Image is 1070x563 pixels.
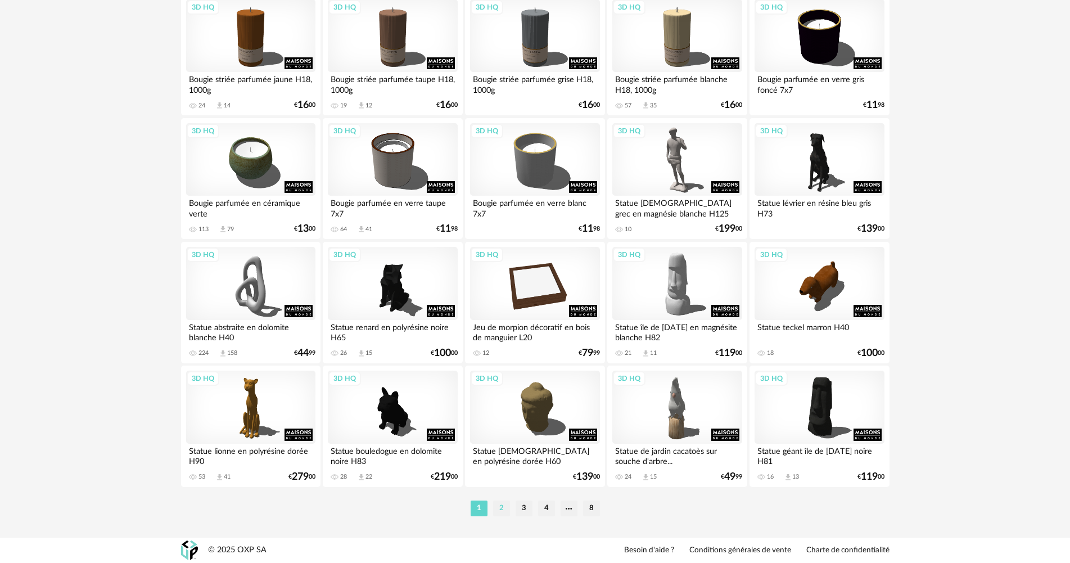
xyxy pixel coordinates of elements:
[186,444,315,466] div: Statue lionne en polyrésine dorée H90
[323,242,462,363] a: 3D HQ Statue renard en polyrésine noire H65 26 Download icon 15 €10000
[857,225,884,233] div: € 00
[227,349,237,357] div: 158
[288,473,315,481] div: € 00
[573,473,600,481] div: € 00
[440,101,451,109] span: 16
[857,473,884,481] div: € 00
[755,124,788,138] div: 3D HQ
[866,101,878,109] span: 11
[357,349,365,358] span: Download icon
[612,320,742,343] div: Statue île de [DATE] en magnésite blanche H82
[365,102,372,110] div: 12
[715,225,742,233] div: € 00
[181,366,320,487] a: 3D HQ Statue lionne en polyrésine dorée H90 53 Download icon 41 €27900
[861,473,878,481] span: 119
[612,72,742,94] div: Bougie striée parfumée blanche H18, 1000g
[724,473,735,481] span: 49
[582,349,593,357] span: 79
[755,247,788,262] div: 3D HQ
[323,118,462,240] a: 3D HQ Bougie parfumée en verre taupe 7x7 64 Download icon 41 €1198
[625,226,631,233] div: 10
[470,320,599,343] div: Jeu de morpion décoratif en bois de manguier L20
[613,247,645,262] div: 3D HQ
[297,225,309,233] span: 13
[582,101,593,109] span: 16
[328,72,457,94] div: Bougie striée parfumée taupe H18, 1000g
[208,545,267,556] div: © 2025 OXP SA
[538,501,555,516] li: 4
[198,349,209,357] div: 224
[719,349,735,357] span: 119
[328,320,457,343] div: Statue renard en polyrésine noire H65
[294,101,315,109] div: € 00
[294,349,315,357] div: € 99
[186,196,315,218] div: Bougie parfumée en céramique verte
[224,102,231,110] div: 14
[863,101,884,109] div: € 98
[576,473,593,481] span: 139
[724,101,735,109] span: 16
[292,473,309,481] span: 279
[792,473,799,481] div: 13
[583,501,600,516] li: 8
[625,102,631,110] div: 57
[784,473,792,481] span: Download icon
[219,349,227,358] span: Download icon
[365,349,372,357] div: 15
[612,444,742,466] div: Statue de jardin cacatoès sur souche d'arbre...
[755,72,884,94] div: Bougie parfumée en verre gris foncé 7x7
[187,371,219,386] div: 3D HQ
[181,541,198,560] img: OXP
[750,242,889,363] a: 3D HQ Statue teckel marron H40 18 €10000
[297,101,309,109] span: 16
[328,124,361,138] div: 3D HQ
[365,226,372,233] div: 41
[181,242,320,363] a: 3D HQ Statue abstraite en dolomite blanche H40 224 Download icon 158 €4499
[607,366,747,487] a: 3D HQ Statue de jardin cacatoès sur souche d'arbre... 24 Download icon 15 €4999
[721,473,742,481] div: € 99
[624,546,674,556] a: Besoin d'aide ?
[613,124,645,138] div: 3D HQ
[340,349,347,357] div: 26
[328,444,457,466] div: Statue bouledogue en dolomite noire H83
[440,225,451,233] span: 11
[434,473,451,481] span: 219
[471,124,503,138] div: 3D HQ
[719,225,735,233] span: 199
[861,225,878,233] span: 139
[340,102,347,110] div: 19
[471,247,503,262] div: 3D HQ
[721,101,742,109] div: € 00
[613,371,645,386] div: 3D HQ
[198,226,209,233] div: 113
[470,196,599,218] div: Bougie parfumée en verre blanc 7x7
[755,371,788,386] div: 3D HQ
[755,320,884,343] div: Statue teckel marron H40
[482,349,489,357] div: 12
[215,101,224,110] span: Download icon
[187,247,219,262] div: 3D HQ
[750,366,889,487] a: 3D HQ Statue géant île de [DATE] noire H81 16 Download icon 13 €11900
[607,118,747,240] a: 3D HQ Statue [DEMOGRAPHIC_DATA] grec en magnésie blanche H125 10 €19900
[767,349,774,357] div: 18
[755,196,884,218] div: Statue lévrier en résine bleu gris H73
[750,118,889,240] a: 3D HQ Statue lévrier en résine bleu gris H73 €13900
[224,473,231,481] div: 41
[582,225,593,233] span: 11
[861,349,878,357] span: 100
[186,72,315,94] div: Bougie striée parfumée jaune H18, 1000g
[625,473,631,481] div: 24
[297,349,309,357] span: 44
[436,101,458,109] div: € 00
[650,473,657,481] div: 15
[215,473,224,481] span: Download icon
[198,102,205,110] div: 24
[357,101,365,110] span: Download icon
[689,546,791,556] a: Conditions générales de vente
[579,101,600,109] div: € 00
[465,366,604,487] a: 3D HQ Statue [DEMOGRAPHIC_DATA] en polyrésine dorée H60 €13900
[806,546,890,556] a: Charte de confidentialité
[579,349,600,357] div: € 99
[434,349,451,357] span: 100
[294,225,315,233] div: € 00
